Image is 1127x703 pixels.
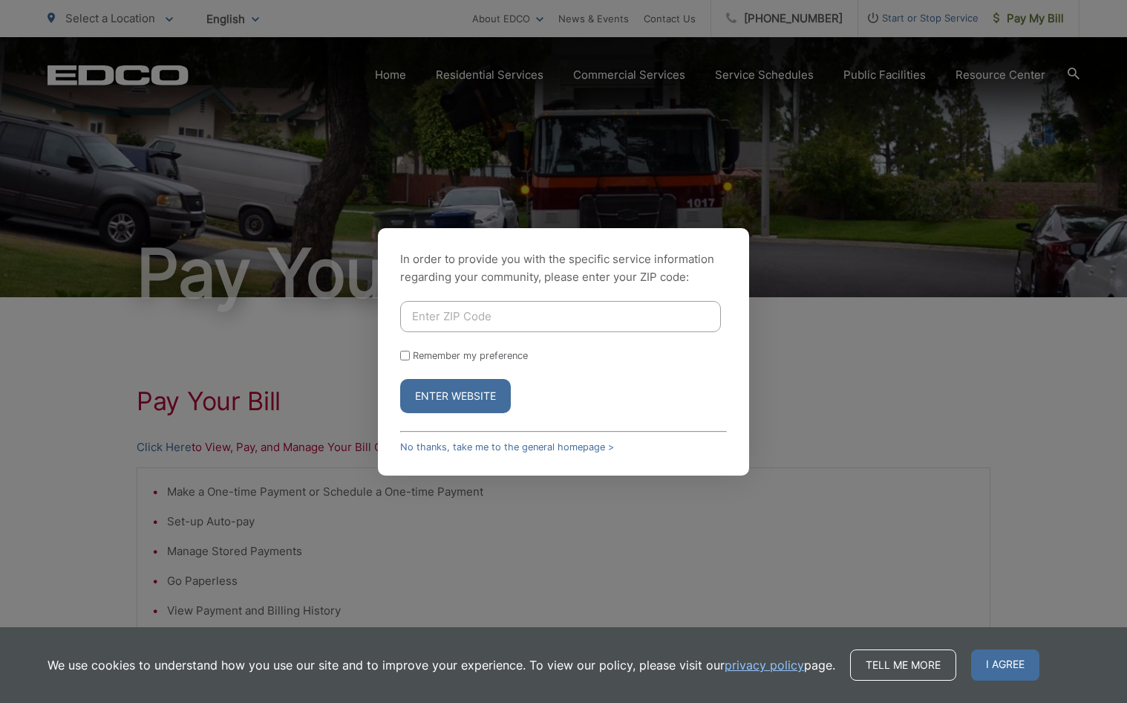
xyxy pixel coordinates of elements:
[413,350,528,361] label: Remember my preference
[725,656,804,674] a: privacy policy
[850,649,956,681] a: Tell me more
[48,656,835,674] p: We use cookies to understand how you use our site and to improve your experience. To view our pol...
[400,379,511,413] button: Enter Website
[400,301,721,332] input: Enter ZIP Code
[971,649,1039,681] span: I agree
[400,250,727,286] p: In order to provide you with the specific service information regarding your community, please en...
[400,441,614,453] a: No thanks, take me to the general homepage >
